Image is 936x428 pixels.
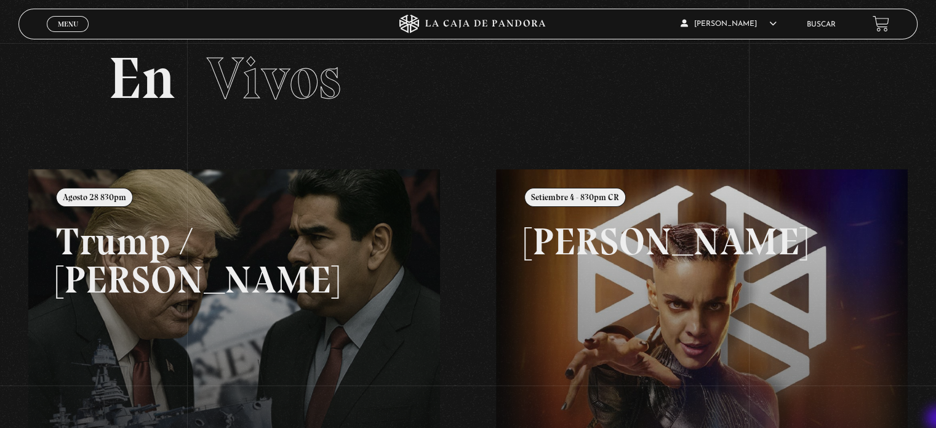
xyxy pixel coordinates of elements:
[681,20,777,28] span: [PERSON_NAME]
[807,21,836,28] a: Buscar
[58,20,78,28] span: Menu
[108,49,827,108] h2: En
[54,31,82,39] span: Cerrar
[207,43,341,113] span: Vivos
[873,15,889,32] a: View your shopping cart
